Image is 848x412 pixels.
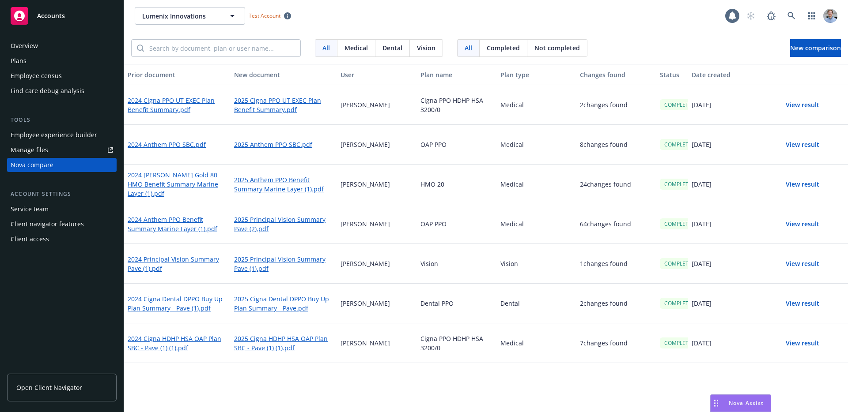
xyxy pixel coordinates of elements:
a: Find care debug analysis [7,84,117,98]
div: Cigna PPO HDHP HSA 3200/0 [417,323,497,363]
a: Employee census [7,69,117,83]
p: [DATE] [692,180,712,189]
div: COMPLETED [660,179,700,190]
p: [DATE] [692,299,712,308]
p: [PERSON_NAME] [341,100,390,109]
a: 2024 Cigna PPO UT EXEC Plan Benefit Summary.pdf [128,96,227,114]
div: Prior document [128,70,227,79]
div: Medical [497,204,577,244]
a: Service team [7,202,117,216]
span: New comparison [790,44,841,52]
a: Accounts [7,4,117,28]
div: HMO 20 [417,165,497,204]
div: Plan name [420,70,493,79]
span: Accounts [37,12,65,19]
button: View result [772,334,833,352]
div: OAP PPO [417,125,497,165]
span: All [465,43,472,52]
button: New comparison [790,39,841,57]
a: Manage files [7,143,117,157]
button: Prior document [124,64,231,85]
div: Vision [497,244,577,284]
div: Employee census [11,69,62,83]
a: 2025 Cigna Dental DPPO Buy Up Plan Summary - Pave.pdf [234,294,333,313]
span: Test Account [249,12,280,19]
a: Overview [7,39,117,53]
a: 2025 Anthem PPO SBC.pdf [234,140,312,149]
p: [DATE] [692,140,712,149]
span: Nova Assist [729,399,764,407]
a: 2025 Cigna HDHP HSA OAP Plan SBC - Pave (1) (1).pdf [234,334,333,352]
div: Plan type [500,70,573,79]
p: [DATE] [692,100,712,109]
a: Report a Bug [762,7,780,25]
div: Plans [11,54,26,68]
svg: Search [137,45,144,52]
p: 24 changes found [580,180,631,189]
span: Lumenix Innovations [142,11,219,21]
button: View result [772,96,833,114]
div: Employee experience builder [11,128,97,142]
div: Account settings [7,190,117,199]
div: Cigna PPO HDHP HSA 3200/0 [417,85,497,125]
img: photo [823,9,837,23]
a: Plans [7,54,117,68]
p: [DATE] [692,219,712,228]
div: COMPLETED [660,298,700,309]
div: Dental PPO [417,284,497,323]
button: View result [772,295,833,312]
button: View result [772,255,833,273]
div: Client navigator features [11,217,84,231]
a: Nova compare [7,158,117,172]
div: New document [234,70,333,79]
a: 2024 [PERSON_NAME] Gold 80 HMO Benefit Summary Marine Layer (1).pdf [128,170,227,198]
div: COMPLETED [660,337,700,348]
div: Date created [692,70,765,79]
p: [DATE] [692,338,712,348]
div: Find care debug analysis [11,84,84,98]
button: Plan type [497,64,577,85]
div: Manage files [11,143,48,157]
button: New document [231,64,337,85]
div: Medical [497,323,577,363]
p: [PERSON_NAME] [341,180,390,189]
div: COMPLETED [660,258,700,269]
p: 1 changes found [580,259,628,268]
button: View result [772,215,833,233]
span: All [322,43,330,52]
a: Employee experience builder [7,128,117,142]
span: Completed [487,43,520,52]
p: 2 changes found [580,100,628,109]
div: OAP PPO [417,204,497,244]
div: Drag to move [711,395,722,412]
div: COMPLETED [660,139,700,150]
p: [DATE] [692,259,712,268]
p: 7 changes found [580,338,628,348]
p: 8 changes found [580,140,628,149]
div: Medical [497,125,577,165]
div: Changes found [580,70,653,79]
p: 64 changes found [580,219,631,228]
a: 2025 Cigna PPO UT EXEC Plan Benefit Summary.pdf [234,96,333,114]
p: [PERSON_NAME] [341,140,390,149]
button: View result [772,136,833,154]
input: Search by document, plan or user name... [144,40,300,56]
div: Tools [7,116,117,124]
a: Search [783,7,800,25]
button: Plan name [417,64,497,85]
div: Vision [417,244,497,284]
span: Vision [417,43,435,52]
div: Status [660,70,685,79]
div: COMPLETED [660,218,700,229]
span: Medical [344,43,368,52]
a: 2024 Cigna HDHP HSA OAP Plan SBC - Pave (1) (1).pdf [128,334,227,352]
span: Not completed [534,43,580,52]
div: Client access [11,232,49,246]
button: Changes found [576,64,656,85]
span: Open Client Navigator [16,383,82,392]
div: Nova compare [11,158,53,172]
div: User [341,70,413,79]
p: 2 changes found [580,299,628,308]
button: User [337,64,417,85]
a: Client access [7,232,117,246]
